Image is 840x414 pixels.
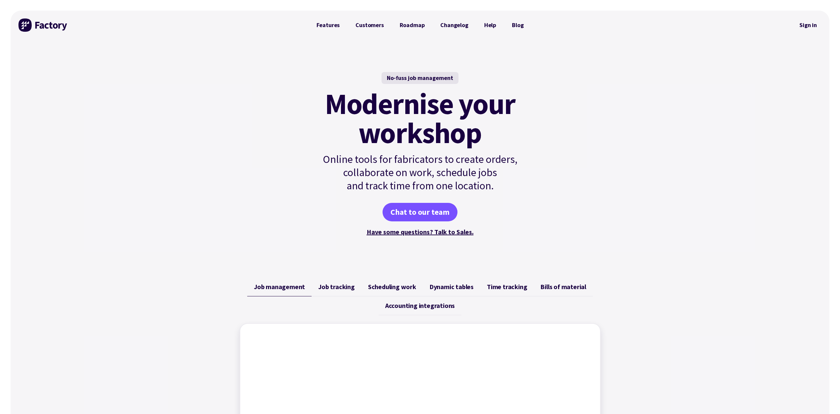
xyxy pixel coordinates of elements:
[429,283,474,291] span: Dynamic tables
[385,302,455,310] span: Accounting integrations
[476,19,504,32] a: Help
[18,19,68,32] img: Factory
[367,228,474,236] a: Have some questions? Talk to Sales.
[325,89,515,147] mark: Modernise your workshop
[368,283,416,291] span: Scheduling work
[504,19,531,32] a: Blog
[392,19,433,32] a: Roadmap
[318,283,355,291] span: Job tracking
[348,19,391,32] a: Customers
[540,283,586,291] span: Bills of material
[383,203,457,221] a: Chat to our team
[487,283,527,291] span: Time tracking
[795,18,822,33] a: Sign in
[432,19,476,32] a: Changelog
[309,153,532,192] p: Online tools for fabricators to create orders, collaborate on work, schedule jobs and track time ...
[382,72,458,84] div: No-fuss job management
[309,19,348,32] a: Features
[254,283,305,291] span: Job management
[309,19,532,32] nav: Primary Navigation
[795,18,822,33] nav: Secondary Navigation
